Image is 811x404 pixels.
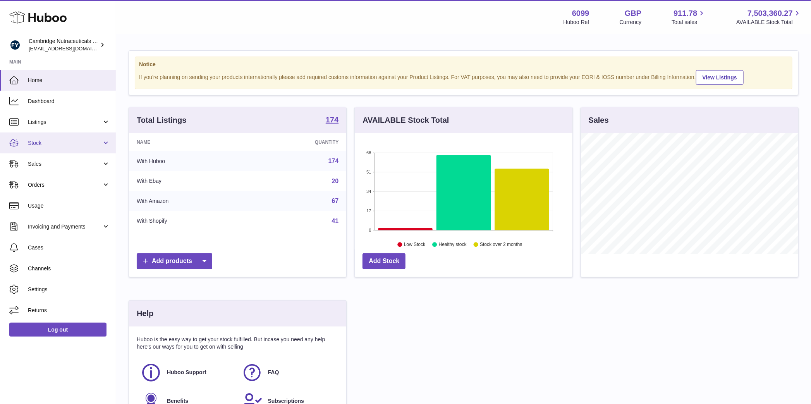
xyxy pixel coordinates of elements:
text: 17 [367,208,371,213]
span: [EMAIL_ADDRESS][DOMAIN_NAME] [29,45,114,52]
td: With Amazon [129,191,248,211]
text: 68 [367,150,371,155]
td: With Shopify [129,211,248,231]
a: Huboo Support [141,362,234,383]
text: Low Stock [404,242,426,248]
span: Cases [28,244,110,251]
a: FAQ [242,362,335,383]
span: Settings [28,286,110,293]
text: 0 [369,228,371,232]
a: 67 [332,198,339,204]
span: Huboo Support [167,369,206,376]
th: Name [129,133,248,151]
span: Stock [28,139,102,147]
text: Stock over 2 months [480,242,522,248]
span: Dashboard [28,98,110,105]
a: 20 [332,178,339,184]
h3: Help [137,308,153,319]
span: AVAILABLE Stock Total [736,19,802,26]
strong: 174 [326,116,338,124]
a: 7,503,360.27 AVAILABLE Stock Total [736,8,802,26]
span: FAQ [268,369,279,376]
span: Home [28,77,110,84]
text: 51 [367,170,371,174]
div: Huboo Ref [564,19,589,26]
div: Currency [620,19,642,26]
span: 7,503,360.27 [747,8,793,19]
text: 34 [367,189,371,194]
text: Healthy stock [439,242,467,248]
div: If you're planning on sending your products internationally please add required customs informati... [139,69,788,85]
a: 174 [326,116,338,125]
h3: AVAILABLE Stock Total [363,115,449,125]
span: Sales [28,160,102,168]
span: 911.78 [674,8,697,19]
h3: Total Listings [137,115,187,125]
span: Returns [28,307,110,314]
div: Cambridge Nutraceuticals Ltd [29,38,98,52]
span: Listings [28,119,102,126]
span: Channels [28,265,110,272]
a: 174 [328,158,339,164]
span: Orders [28,181,102,189]
strong: GBP [625,8,641,19]
h3: Sales [589,115,609,125]
span: Invoicing and Payments [28,223,102,230]
th: Quantity [248,133,346,151]
strong: 6099 [572,8,589,19]
td: With Ebay [129,171,248,191]
p: Huboo is the easy way to get your stock fulfilled. But incase you need any help here's our ways f... [137,336,338,351]
span: Usage [28,202,110,210]
a: 41 [332,218,339,224]
img: huboo@camnutra.com [9,39,21,51]
a: Add products [137,253,212,269]
strong: Notice [139,61,788,68]
a: Add Stock [363,253,405,269]
a: View Listings [696,70,744,85]
a: 911.78 Total sales [672,8,706,26]
span: Total sales [672,19,706,26]
a: Log out [9,323,107,337]
td: With Huboo [129,151,248,171]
